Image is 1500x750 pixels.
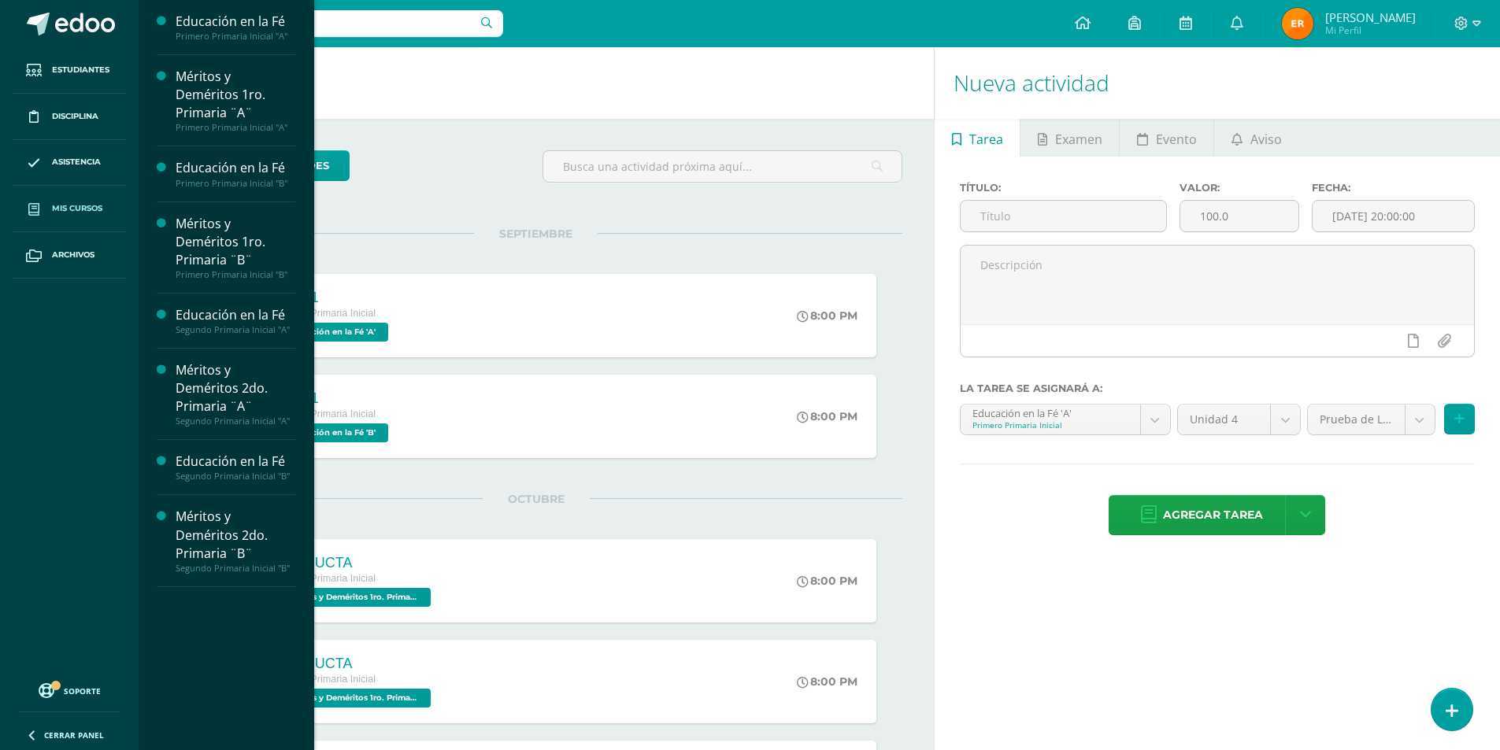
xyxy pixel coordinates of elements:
img: b9e3894e7f16a561f6570e7c5a24956e.png [1282,8,1313,39]
a: Evento [1120,119,1213,157]
div: Primero Primaria Inicial [972,419,1128,430]
span: Aviso [1250,120,1282,158]
a: Educación en la FéPrimero Primaria Inicial "B" [176,159,295,188]
a: Educación en la FéSegundo Primaria Inicial "A" [176,306,295,335]
a: Asistencia [13,140,126,187]
span: Examen [1055,120,1102,158]
div: 8:00 PM [797,409,857,423]
a: Disciplina [13,94,126,140]
a: Archivos [13,232,126,279]
div: Segundo Primaria Inicial "B" [176,471,295,482]
div: CONDUCTA [273,555,435,571]
label: La tarea se asignará a: [960,382,1475,394]
span: Unidad 4 [1190,405,1259,434]
div: Méritos y Deméritos 1ro. Primaria ¨B¨ [176,215,295,269]
span: Cerrar panel [44,730,104,741]
div: Méritos y Deméritos 2do. Primaria ¨A¨ [176,361,295,416]
div: Primero Primaria Inicial "B" [176,178,295,189]
span: Educación en la Fé 'B' [273,423,388,442]
a: Examen [1020,119,1119,157]
div: Segundo Primaria Inicial "A" [176,324,295,335]
div: Educación en la Fé [176,306,295,324]
div: CONDUCTA [273,656,435,672]
input: Puntos máximos [1180,201,1298,231]
a: Méritos y Deméritos 1ro. Primaria ¨B¨Primero Primaria Inicial "B" [176,215,295,280]
span: Agregar tarea [1163,496,1263,534]
span: Primero Primaria Inicial [273,674,376,685]
a: Unidad 4 [1178,405,1301,434]
label: Fecha: [1312,182,1475,194]
h1: Nueva actividad [954,47,1481,119]
input: Busca un usuario... [149,10,503,37]
span: Estudiantes [52,64,109,76]
span: Mis cursos [52,202,102,215]
div: GUIA 1 [273,390,392,407]
span: Evento [1156,120,1197,158]
a: Méritos y Deméritos 2do. Primaria ¨A¨Segundo Primaria Inicial "A" [176,361,295,427]
div: Educación en la Fé [176,453,295,471]
div: 8:00 PM [797,574,857,588]
a: Prueba de Logro (0.0%) [1308,405,1435,434]
a: Estudiantes [13,47,126,94]
span: Méritos y Deméritos 1ro. Primaria ¨B¨ 'B' [273,689,431,708]
div: Segundo Primaria Inicial "A" [176,416,295,427]
span: Archivos [52,249,94,261]
a: Méritos y Deméritos 1ro. Primaria ¨A¨Primero Primaria Inicial "A" [176,68,295,133]
span: Soporte [64,685,101,696]
span: Tarea [969,120,1003,158]
div: Primero Primaria Inicial "B" [176,269,295,280]
input: Fecha de entrega [1313,201,1474,231]
span: Mi Perfil [1325,24,1416,37]
a: Aviso [1214,119,1298,157]
span: Méritos y Deméritos 1ro. Primaria ¨A¨ 'A' [273,588,431,607]
a: Educación en la FéPrimero Primaria Inicial "A" [176,13,295,42]
div: Méritos y Deméritos 2do. Primaria ¨B¨ [176,508,295,562]
span: Primero Primaria Inicial [273,573,376,584]
span: Educación en la Fé 'A' [273,323,388,342]
label: Título: [960,182,1167,194]
div: Educación en la Fé [176,159,295,177]
span: [PERSON_NAME] [1325,9,1416,25]
span: Disciplina [52,110,98,123]
div: Primero Primaria Inicial "A" [176,122,295,133]
div: Educación en la Fé [176,13,295,31]
div: 8:00 PM [797,674,857,689]
span: Primero Primaria Inicial [273,308,376,319]
input: Busca una actividad próxima aquí... [543,151,902,182]
div: GUIA 1 [273,290,392,306]
h1: Actividades [157,47,915,119]
span: Asistencia [52,156,101,168]
a: Mis cursos [13,186,126,232]
div: Educación en la Fé 'A' [972,405,1128,419]
label: Valor: [1180,182,1299,194]
div: Segundo Primaria Inicial "B" [176,563,295,574]
div: Méritos y Deméritos 1ro. Primaria ¨A¨ [176,68,295,122]
a: Educación en la FéSegundo Primaria Inicial "B" [176,453,295,482]
a: Tarea [935,119,1020,157]
span: Primero Primaria Inicial [273,408,376,419]
a: Soporte [19,679,120,700]
span: OCTUBRE [483,492,590,506]
a: Educación en la Fé 'A'Primero Primaria Inicial [961,405,1170,434]
div: Primero Primaria Inicial "A" [176,31,295,42]
input: Título [961,201,1166,231]
span: Prueba de Logro (0.0%) [1320,405,1393,434]
div: 8:00 PM [797,308,857,323]
a: Méritos y Deméritos 2do. Primaria ¨B¨Segundo Primaria Inicial "B" [176,508,295,573]
span: SEPTIEMBRE [474,227,598,241]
